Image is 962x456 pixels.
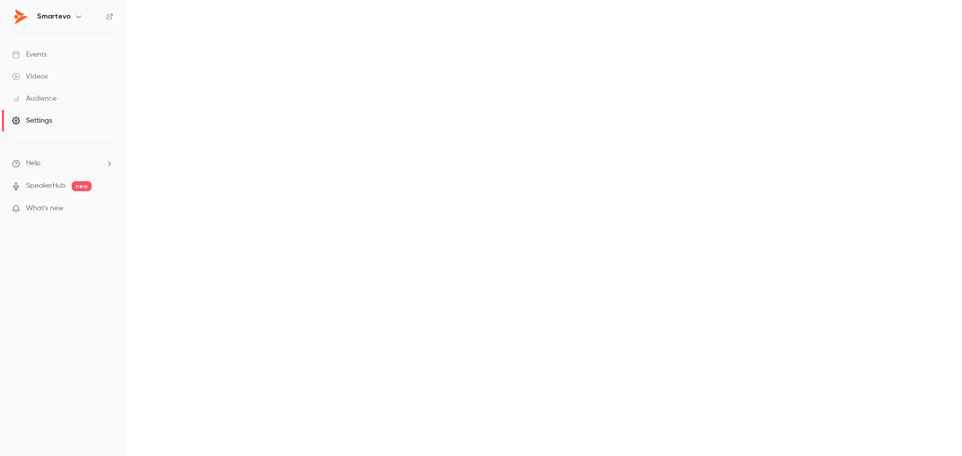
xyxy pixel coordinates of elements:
[37,12,71,22] h6: Smartevo
[72,181,92,191] span: new
[12,158,113,169] li: help-dropdown-opener
[26,181,66,191] a: SpeakerHub
[12,50,47,60] div: Events
[12,116,52,126] div: Settings
[12,72,48,82] div: Videos
[26,203,64,214] span: What's new
[13,9,29,25] img: Smartevo
[26,158,41,169] span: Help
[12,94,57,104] div: Audience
